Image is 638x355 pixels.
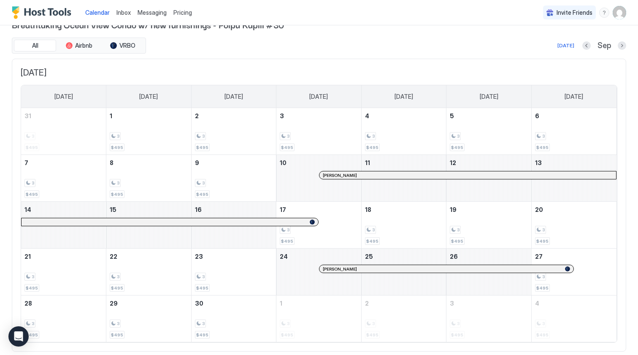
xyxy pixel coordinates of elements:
span: 20 [535,206,543,213]
span: [DATE] [21,68,617,78]
span: $495 [536,238,549,244]
span: 3 [32,321,34,326]
a: September 29, 2025 [106,295,191,311]
span: 22 [110,253,117,260]
a: September 14, 2025 [21,202,106,217]
span: 9 [195,159,199,166]
span: 30 [195,300,203,307]
div: [PERSON_NAME] [323,266,570,272]
td: September 2, 2025 [191,108,276,155]
span: 3 [542,133,545,139]
span: All [32,42,38,49]
a: September 22, 2025 [106,249,191,264]
span: $495 [366,145,378,150]
span: [DATE] [309,93,328,100]
td: September 17, 2025 [276,202,362,249]
td: September 25, 2025 [361,249,446,295]
a: September 7, 2025 [21,155,106,171]
span: [DATE] [565,93,583,100]
span: 14 [24,206,31,213]
span: 3 [202,274,205,279]
div: menu [599,8,609,18]
td: September 29, 2025 [106,295,192,342]
span: 13 [535,159,542,166]
span: 8 [110,159,114,166]
td: October 1, 2025 [276,295,362,342]
span: $495 [26,285,38,291]
span: 3 [542,274,545,279]
td: September 4, 2025 [361,108,446,155]
span: [DATE] [395,93,413,100]
td: September 30, 2025 [191,295,276,342]
span: 15 [110,206,116,213]
span: 3 [32,274,34,279]
td: September 13, 2025 [531,155,616,202]
a: October 1, 2025 [276,295,361,311]
a: September 15, 2025 [106,202,191,217]
a: September 27, 2025 [532,249,616,264]
span: 3 [202,133,205,139]
span: Sep [597,41,611,51]
span: 3 [372,227,375,233]
a: September 4, 2025 [362,108,446,124]
a: September 25, 2025 [362,249,446,264]
button: Next month [618,41,626,50]
a: October 3, 2025 [446,295,531,311]
a: September 16, 2025 [192,202,276,217]
span: Invite Friends [557,9,592,16]
span: [DATE] [139,93,158,100]
span: 3 [32,180,34,186]
td: September 6, 2025 [531,108,616,155]
span: $495 [451,238,463,244]
span: 23 [195,253,203,260]
a: Monday [131,85,166,108]
span: 29 [110,300,118,307]
span: 3 [117,321,119,326]
td: September 7, 2025 [21,155,106,202]
span: 3 [457,133,460,139]
span: 3 [542,227,545,233]
td: September 5, 2025 [446,108,532,155]
span: 2 [365,300,369,307]
span: [DATE] [54,93,73,100]
td: September 16, 2025 [191,202,276,249]
span: $495 [26,332,38,338]
span: 11 [365,159,370,166]
a: September 11, 2025 [362,155,446,171]
a: September 30, 2025 [192,295,276,311]
td: September 26, 2025 [446,249,532,295]
span: 6 [535,112,539,119]
td: September 21, 2025 [21,249,106,295]
span: [DATE] [480,93,498,100]
span: 4 [365,112,369,119]
a: September 17, 2025 [276,202,361,217]
a: September 24, 2025 [276,249,361,264]
td: September 9, 2025 [191,155,276,202]
button: Airbnb [58,40,100,51]
a: September 6, 2025 [532,108,616,124]
a: September 3, 2025 [276,108,361,124]
td: October 2, 2025 [361,295,446,342]
span: 1 [280,300,282,307]
a: Wednesday [301,85,336,108]
span: Calendar [85,9,110,16]
td: September 12, 2025 [446,155,532,202]
span: $495 [281,238,293,244]
a: September 28, 2025 [21,295,106,311]
a: Messaging [138,8,167,17]
span: 27 [535,253,543,260]
span: 31 [24,112,31,119]
td: September 14, 2025 [21,202,106,249]
span: 7 [24,159,28,166]
div: tab-group [12,38,146,54]
a: September 23, 2025 [192,249,276,264]
span: 1 [110,112,112,119]
span: [DATE] [224,93,243,100]
span: $495 [111,192,123,197]
a: September 18, 2025 [362,202,446,217]
span: 3 [117,133,119,139]
a: Saturday [556,85,592,108]
span: [PERSON_NAME] [323,266,357,272]
span: $495 [196,332,208,338]
span: 3 [280,112,284,119]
